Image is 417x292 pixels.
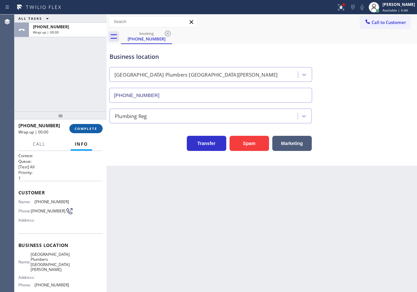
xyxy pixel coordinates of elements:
[33,24,69,30] span: [PHONE_NUMBER]
[18,122,60,129] span: [PHONE_NUMBER]
[272,136,312,151] button: Marketing
[18,218,36,223] span: Address:
[122,29,171,43] div: (310) 985-4085
[18,208,31,213] span: Phone:
[109,16,197,27] input: Search
[33,141,45,147] span: Call
[18,282,35,287] span: Phone:
[360,16,410,29] button: Call to Customer
[122,36,171,42] div: [PHONE_NUMBER]
[357,3,367,12] button: Mute
[18,170,103,175] h2: Priority:
[18,189,103,196] span: Customer
[35,282,69,287] span: [PHONE_NUMBER]
[35,199,69,204] span: [PHONE_NUMBER]
[18,199,35,204] span: Name:
[187,136,226,151] button: Transfer
[18,153,103,158] h1: Context
[18,259,31,264] span: Name:
[14,14,55,22] button: ALL TASKS
[33,30,59,35] span: Wrap up | 00:00
[75,141,88,147] span: Info
[382,8,408,12] span: Available | 5:44
[18,16,42,21] span: ALL TASKS
[109,88,312,103] input: Phone Number
[115,112,147,120] div: Plumbing Reg
[18,242,103,248] span: Business location
[75,126,97,131] span: COMPLETE
[110,52,312,61] div: Business location
[71,138,92,151] button: Info
[18,158,103,164] h2: Queue:
[69,124,103,133] button: COMPLETE
[18,275,36,280] span: Address:
[31,208,65,213] span: [PHONE_NUMBER]
[18,129,48,135] span: Wrap up | 00:00
[122,31,171,36] div: booking
[31,252,70,272] span: [GEOGRAPHIC_DATA] Plumbers [GEOGRAPHIC_DATA][PERSON_NAME]
[29,138,49,151] button: Call
[114,71,278,79] div: [GEOGRAPHIC_DATA] Plumbers [GEOGRAPHIC_DATA][PERSON_NAME]
[372,19,406,25] span: Call to Customer
[18,164,103,170] p: [Test] All
[230,136,269,151] button: Spam
[382,2,415,7] div: [PERSON_NAME]
[18,175,103,181] p: 1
